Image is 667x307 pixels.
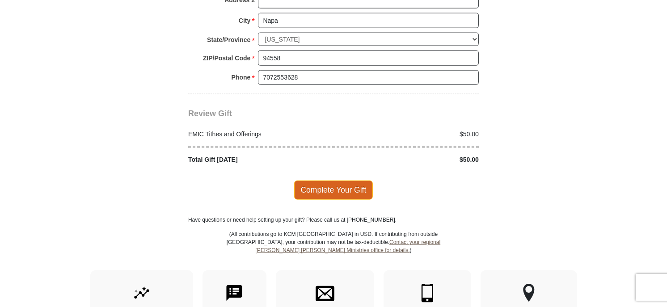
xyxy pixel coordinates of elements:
[184,155,334,164] div: Total Gift [DATE]
[188,109,232,118] span: Review Gift
[226,230,441,270] p: (All contributions go to KCM [GEOGRAPHIC_DATA] in USD. If contributing from outside [GEOGRAPHIC_D...
[132,284,151,303] img: give-by-stock.svg
[184,130,334,139] div: EMIC Tithes and Offerings
[232,71,251,84] strong: Phone
[188,216,479,224] p: Have questions or need help setting up your gift? Please call us at [PHONE_NUMBER].
[225,284,244,303] img: text-to-give.svg
[255,239,440,253] a: Contact your regional [PERSON_NAME] [PERSON_NAME] Ministries office for details.
[316,284,334,303] img: envelope.svg
[523,284,535,303] img: other-region
[239,14,250,27] strong: City
[294,181,373,199] span: Complete Your Gift
[333,155,484,164] div: $50.00
[207,34,250,46] strong: State/Province
[333,130,484,139] div: $50.00
[418,284,437,303] img: mobile.svg
[203,52,251,64] strong: ZIP/Postal Code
